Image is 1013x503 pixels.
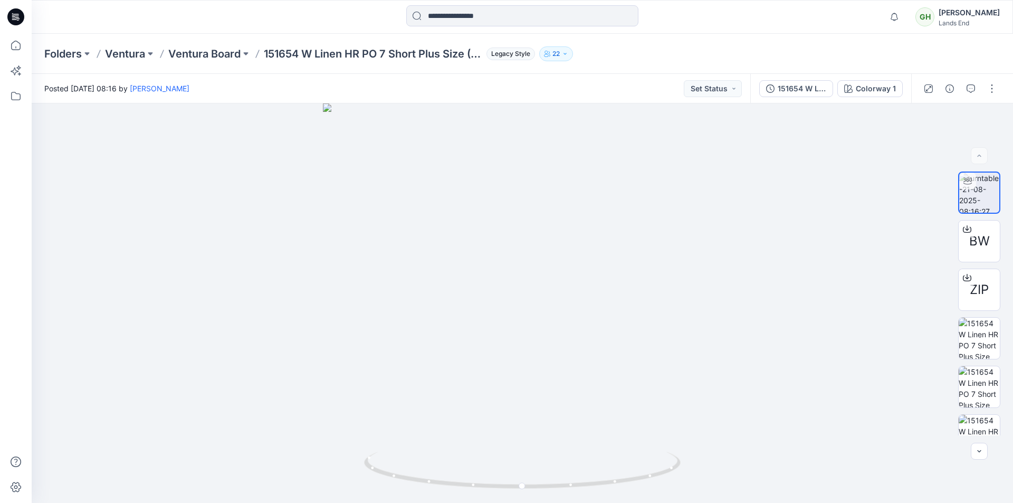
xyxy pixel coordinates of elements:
[970,280,989,299] span: ZIP
[915,7,934,26] div: GH
[486,48,535,60] span: Legacy Style
[130,84,189,93] a: [PERSON_NAME]
[941,80,958,97] button: Details
[168,46,241,61] a: Ventura Board
[552,48,560,60] p: 22
[482,46,535,61] button: Legacy Style
[959,415,1000,456] img: 151654 W Linen HR PO 7 Short Plus Size (551526X)_Tension map
[44,46,82,61] a: Folders
[939,19,1000,27] div: Lands End
[969,232,990,251] span: BW
[837,80,903,97] button: Colorway 1
[44,83,189,94] span: Posted [DATE] 08:16 by
[105,46,145,61] a: Ventura
[778,83,826,94] div: 151654 W Linen HR PO 7 Short Plus Size (551526X)
[856,83,896,94] div: Colorway 1
[959,366,1000,407] img: 151654 W Linen HR PO 7 Short Plus Size (551526X)_ Pressure map
[939,6,1000,19] div: [PERSON_NAME]
[264,46,482,61] p: 151654 W Linen HR PO 7 Short Plus Size (551526X)
[959,173,999,213] img: turntable-21-08-2025-08:16:27
[759,80,833,97] button: 151654 W Linen HR PO 7 Short Plus Size (551526X)
[539,46,573,61] button: 22
[959,318,1000,359] img: 151654 W Linen HR PO 7 Short Plus Size (551526X)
